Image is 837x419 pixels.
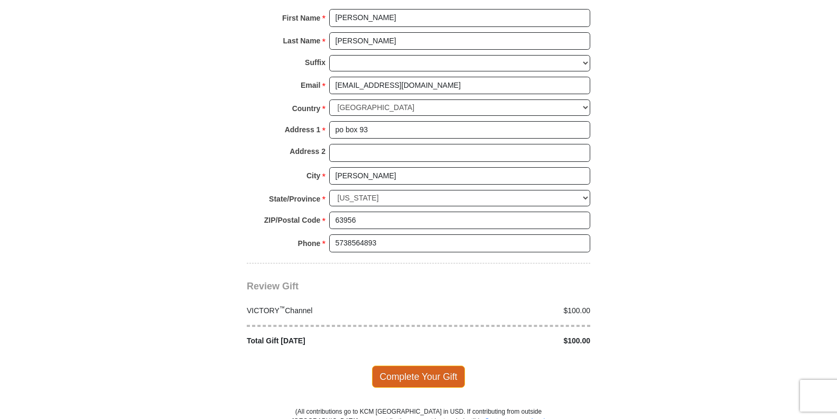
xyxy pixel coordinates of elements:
[282,11,320,25] strong: First Name
[418,335,596,347] div: $100.00
[305,55,325,70] strong: Suffix
[247,281,299,292] span: Review Gift
[241,335,419,347] div: Total Gift [DATE]
[285,122,321,137] strong: Address 1
[269,192,320,206] strong: State/Province
[298,236,321,251] strong: Phone
[290,144,325,159] strong: Address 2
[241,305,419,316] div: VICTORY Channel
[264,213,321,227] strong: ZIP/Postal Code
[372,366,466,388] span: Complete Your Gift
[283,33,321,48] strong: Last Name
[292,101,321,116] strong: Country
[301,78,320,93] strong: Email
[418,305,596,316] div: $100.00
[306,168,320,183] strong: City
[280,305,285,311] sup: ™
